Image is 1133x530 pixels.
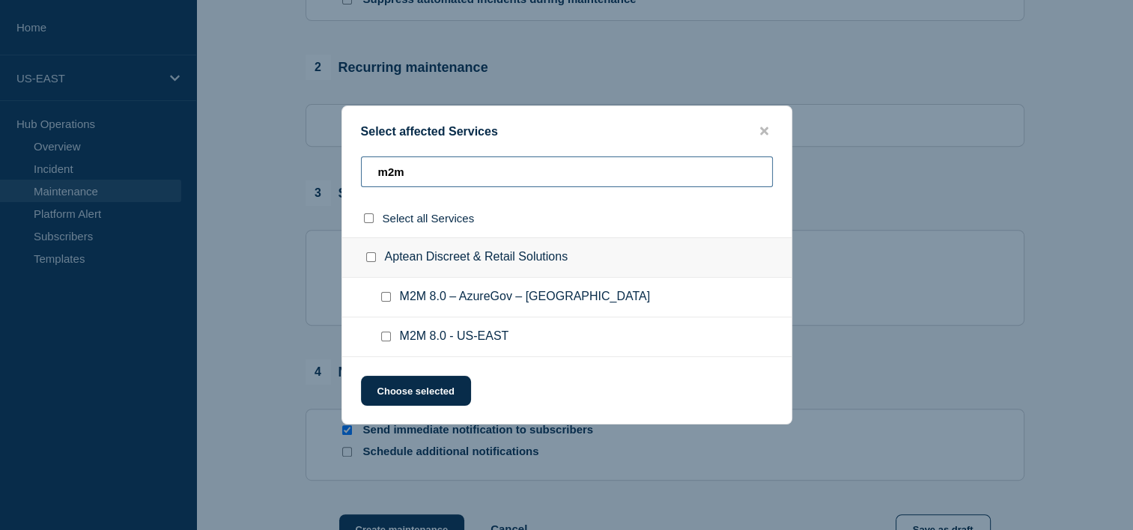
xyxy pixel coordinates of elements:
span: Select all Services [383,212,475,225]
div: Select affected Services [342,124,792,138]
input: Aptean Discreet & Retail Solutions checkbox [366,252,376,262]
input: Search [361,156,773,187]
input: M2M 8.0 – AzureGov – US East checkbox [381,292,391,302]
button: close button [756,124,773,138]
button: Choose selected [361,376,471,406]
span: M2M 8.0 – AzureGov – [GEOGRAPHIC_DATA] [400,290,651,305]
input: M2M 8.0 - US-EAST checkbox [381,332,391,341]
input: select all checkbox [364,213,374,223]
span: M2M 8.0 - US-EAST [400,329,509,344]
div: Aptean Discreet & Retail Solutions [342,237,792,278]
